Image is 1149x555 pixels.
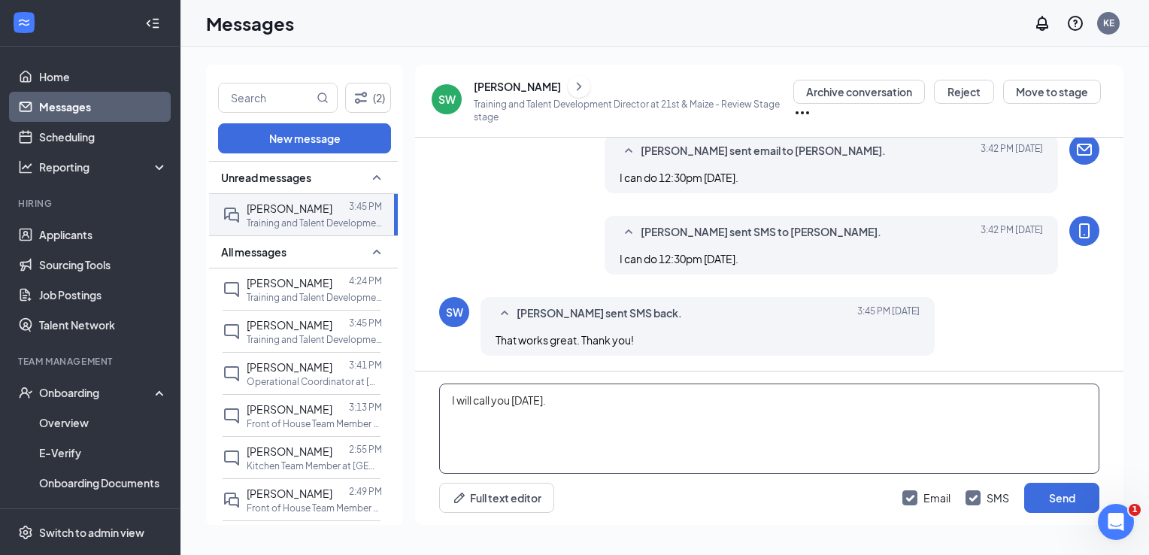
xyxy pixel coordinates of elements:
button: Full text editorPen [439,483,554,513]
p: 2:55 PM [349,443,382,456]
span: All messages [221,244,286,259]
svg: Email [1075,141,1093,159]
svg: ChatInactive [223,407,241,425]
div: Reporting [39,159,168,174]
p: Training and Talent Development Director at 21st & Maize [247,217,382,229]
svg: SmallChevronUp [368,168,386,187]
svg: Analysis [18,159,33,174]
div: Team Management [18,355,165,368]
a: Activity log [39,498,168,528]
svg: ChatInactive [223,323,241,341]
span: [PERSON_NAME] [247,202,332,215]
p: Training and Talent Development Director at 21st & Maize [247,333,382,346]
a: E-Verify [39,438,168,468]
input: Search [219,83,314,112]
div: KE [1103,17,1114,29]
span: [PERSON_NAME] [247,360,332,374]
svg: Settings [18,525,33,540]
a: Home [39,62,168,92]
textarea: I will call you [DATE]. [439,384,1099,474]
svg: ChatInactive [223,365,241,383]
p: Training and Talent Development Director at 21st & Maize - Review Stage stage [474,98,793,123]
svg: SmallChevronUp [620,223,638,241]
button: Filter (2) [345,83,391,113]
p: 3:45 PM [349,200,382,213]
svg: SmallChevronUp [496,305,514,323]
span: 1 [1129,504,1141,516]
span: [PERSON_NAME] sent SMS to [PERSON_NAME]. [641,223,881,241]
span: Unread messages [221,170,311,185]
button: ChevronRight [568,75,590,98]
span: [PERSON_NAME] sent SMS back. [517,305,682,323]
p: 4:24 PM [349,274,382,287]
a: Job Postings [39,280,168,310]
p: Front of House Team Member at [GEOGRAPHIC_DATA] [247,417,382,430]
a: Overview [39,408,168,438]
span: [PERSON_NAME] [247,276,332,290]
p: 3:13 PM [349,401,382,414]
svg: MagnifyingGlass [317,92,329,104]
svg: ChatInactive [223,281,241,299]
span: [DATE] 3:42 PM [981,142,1043,160]
div: Switch to admin view [39,525,144,540]
svg: Ellipses [793,104,811,122]
p: 2:49 PM [349,485,382,498]
svg: Notifications [1033,14,1051,32]
p: 3:45 PM [349,317,382,329]
a: Scheduling [39,122,168,152]
svg: MobileSms [1075,222,1093,240]
span: [PERSON_NAME] [247,318,332,332]
svg: Filter [352,89,370,107]
a: Messages [39,92,168,122]
p: Training and Talent Development Director at 21st & Maize [247,291,382,304]
iframe: Intercom live chat [1098,504,1134,540]
span: [PERSON_NAME] [247,402,332,416]
span: [PERSON_NAME] sent email to [PERSON_NAME]. [641,142,886,160]
p: 3:41 PM [349,359,382,372]
svg: WorkstreamLogo [17,15,32,30]
span: I can do 12:30pm [DATE]. [620,171,738,184]
span: [DATE] 3:45 PM [857,305,920,323]
div: Onboarding [39,385,155,400]
p: Operational Coordinator at [GEOGRAPHIC_DATA] [247,375,382,388]
svg: ChevronRight [571,77,587,96]
button: New message [218,123,391,153]
p: Front of House Team Member at [GEOGRAPHIC_DATA] [247,502,382,514]
svg: Collapse [145,16,160,31]
a: Sourcing Tools [39,250,168,280]
a: Onboarding Documents [39,468,168,498]
a: Applicants [39,220,168,250]
span: I can do 12:30pm [DATE]. [620,252,738,265]
button: Archive conversation [793,80,925,104]
svg: DoubleChat [223,206,241,224]
svg: SmallChevronUp [368,243,386,261]
span: [PERSON_NAME] [247,444,332,458]
button: Move to stage [1003,80,1101,104]
svg: SmallChevronUp [620,142,638,160]
div: SW [446,305,463,320]
a: Talent Network [39,310,168,340]
svg: Pen [452,490,467,505]
span: [PERSON_NAME] [247,487,332,500]
svg: UserCheck [18,385,33,400]
h1: Messages [206,11,294,36]
div: SW [438,92,456,107]
div: [PERSON_NAME] [474,79,561,94]
button: Reject [934,80,994,104]
span: [DATE] 3:42 PM [981,223,1043,241]
svg: QuestionInfo [1066,14,1084,32]
p: Kitchen Team Member at [GEOGRAPHIC_DATA] [247,459,382,472]
svg: DoubleChat [223,491,241,509]
span: That works great. Thank you! [496,333,634,347]
svg: ChatInactive [223,449,241,467]
button: Send [1024,483,1099,513]
div: Hiring [18,197,165,210]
